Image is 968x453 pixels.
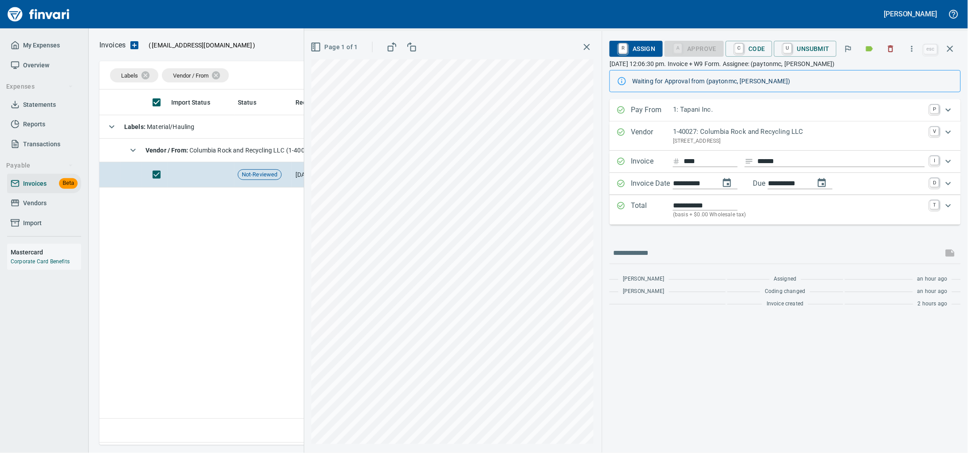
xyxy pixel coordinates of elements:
p: Total [631,200,673,219]
a: Reports [7,114,81,134]
a: V [930,127,939,136]
a: InvoicesBeta [7,174,81,194]
span: Invoice created [767,300,804,309]
nav: breadcrumb [99,40,126,51]
span: Unsubmit [781,41,830,56]
span: Transactions [23,139,60,150]
span: Status [238,97,256,108]
p: Invoice [631,156,673,168]
a: P [930,105,939,113]
p: Due [753,178,795,189]
span: Close invoice [922,38,961,59]
svg: Invoice description [745,157,754,166]
span: Assigned [774,275,797,284]
strong: Labels : [124,123,147,130]
p: 1-40027: Columbia Rock and Recycling LLC [673,127,925,137]
span: Statements [23,99,56,110]
button: Discard [881,39,901,59]
p: 1: Tapani Inc. [673,105,925,115]
span: Beta [59,178,78,188]
button: Expenses [3,78,77,95]
span: Vendor / From [173,72,209,79]
button: Payable [3,157,77,174]
span: Coding changed [765,287,805,296]
span: Labels [121,72,138,79]
h6: Mastercard [11,247,81,257]
span: [PERSON_NAME] [623,287,664,296]
span: Code [733,41,766,56]
td: [DATE] [292,162,341,187]
div: Coding Required [665,44,724,52]
div: Labels [110,68,158,82]
button: change date [716,172,738,194]
span: Status [238,97,268,108]
a: Overview [7,55,81,75]
span: Overview [23,60,49,71]
span: Invoices [23,178,47,189]
p: Invoice Date [631,178,673,190]
button: UUnsubmit [774,41,837,57]
span: Material/Hauling [124,123,195,130]
a: D [930,178,939,187]
span: [EMAIL_ADDRESS][DOMAIN_NAME] [151,41,253,50]
span: Expenses [6,81,73,92]
a: Import [7,213,81,233]
button: More [902,39,922,59]
a: Transactions [7,134,81,154]
div: Vendor / From [162,68,229,82]
span: Not-Reviewed [238,171,281,179]
button: Flag [838,39,858,59]
button: RAssign [610,41,662,57]
button: Page 1 of 1 [309,39,362,55]
p: [STREET_ADDRESS] [673,137,925,146]
h5: [PERSON_NAME] [884,9,937,19]
a: Vendors [7,193,81,213]
a: Corporate Card Benefits [11,258,70,265]
p: Invoices [99,40,126,51]
span: Assign [617,41,655,56]
a: C [735,43,744,53]
span: Import Status [171,97,210,108]
span: My Expenses [23,40,60,51]
span: 2 hours ago [918,300,948,309]
span: Received [295,97,322,108]
span: Columbia Rock and Recycling LLC (1-40027) [146,147,314,154]
a: esc [924,44,937,54]
a: R [619,43,627,53]
div: Waiting for Approval from (paytonmc, [PERSON_NAME]) [632,73,953,89]
div: Expand [610,195,961,225]
button: Labels [860,39,879,59]
a: U [783,43,792,53]
span: Import [23,218,42,229]
span: Page 1 of 1 [312,42,358,53]
button: CCode [726,41,773,57]
button: Upload an Invoice [126,40,143,51]
p: [DATE] 12:06:30 pm. Invoice + W9 Form. Assignee: (paytonmc, [PERSON_NAME]) [610,59,961,68]
span: Received [295,97,334,108]
button: change due date [811,172,833,194]
strong: Vendor / From : [146,147,189,154]
div: Expand [610,173,961,195]
p: Pay From [631,105,673,116]
span: Import Status [171,97,222,108]
button: [PERSON_NAME] [882,7,940,21]
img: Finvari [5,4,72,25]
a: T [930,200,939,209]
p: ( ) [143,41,256,50]
p: (basis + $0.00 Wholesale tax) [673,211,925,219]
span: This records your message into the invoice and notifies anyone mentioned [940,242,961,264]
span: Payable [6,160,73,171]
span: an hour ago [917,287,948,296]
div: Expand [610,99,961,121]
span: an hour ago [917,275,948,284]
div: Expand [610,121,961,151]
a: I [930,156,939,165]
a: Statements [7,95,81,115]
a: My Expenses [7,35,81,55]
span: [PERSON_NAME] [623,275,664,284]
p: Vendor [631,127,673,145]
div: Expand [610,151,961,173]
svg: Invoice number [673,156,680,167]
span: Vendors [23,198,47,209]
